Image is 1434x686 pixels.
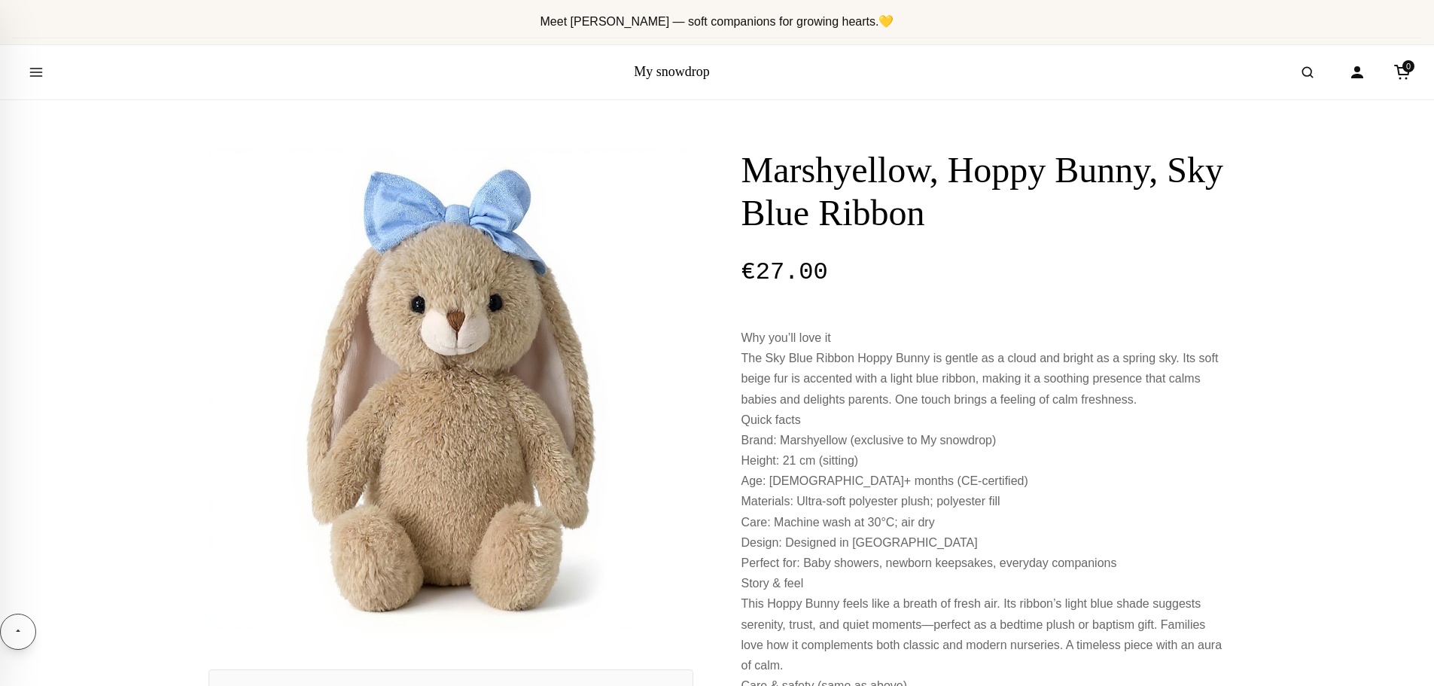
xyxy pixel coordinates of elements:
span: 💛 [878,15,894,28]
p: Quick facts [741,410,1226,430]
button: Open search [1286,51,1329,93]
p: Care: Machine wash at 30°C; air dry [741,512,1226,532]
p: Brand: Marshyellow (exclusive to My snowdrop) [741,430,1226,450]
p: Perfect for: Baby showers, newborn keepsakes, everyday companions [741,553,1226,573]
span: 27.00 [741,258,828,286]
h1: Marshyellow, Hoppy Bunny, Sky Blue Ribbon [741,148,1226,235]
p: Height: 21 cm (sitting) [741,450,1226,471]
a: My snowdrop [634,64,710,79]
p: Story & feel This Hoppy Bunny feels like a breath of fresh air. Its ribbon’s light blue shade sug... [741,573,1226,675]
a: Cart [1386,56,1419,89]
p: Materials: Ultra-soft polyester plush; polyester fill [741,491,1226,511]
p: Design: Designed in [GEOGRAPHIC_DATA] [741,532,1226,553]
p: Age: [DEMOGRAPHIC_DATA]+ months (CE-certified) [741,471,1226,491]
span: 0 [1402,60,1414,72]
span: Meet [PERSON_NAME] — soft companions for growing hearts. [540,15,894,28]
span: € [741,258,756,286]
a: Account [1341,56,1374,89]
div: Announcement [12,6,1422,38]
button: Open menu [15,51,57,93]
p: Why you’ll love it The Sky Blue Ribbon Hoppy Bunny is gentle as a cloud and bright as a spring sk... [741,328,1226,410]
img: Marshyellow, Hoppy Bunny, Sky Blue Ribbon [209,148,693,633]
